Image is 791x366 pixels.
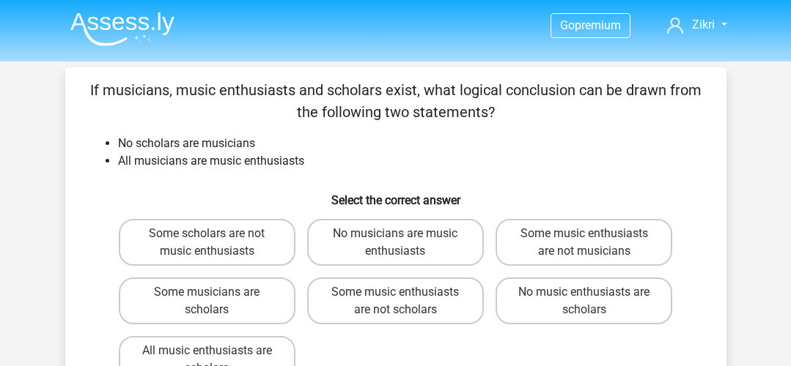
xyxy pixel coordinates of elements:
[89,182,703,207] h6: Select the correct answer
[496,219,672,266] label: Some music enthusiasts are not musicians
[307,219,484,266] label: No musicians are music enthusiasts
[119,219,295,266] label: Some scholars are not music enthusiasts
[89,79,703,123] p: If musicians, music enthusiasts and scholars exist, what logical conclusion can be drawn from the...
[575,18,621,32] span: premium
[692,18,715,31] span: Zikri
[119,277,295,324] label: Some musicians are scholars
[661,16,732,34] a: Zikri
[307,277,484,324] label: Some music enthusiasts are not scholars
[118,135,703,152] li: No scholars are musicians
[551,15,630,35] a: Gopremium
[118,152,703,170] li: All musicians are music enthusiasts
[70,12,174,46] img: Assessly
[560,18,575,32] span: Go
[496,277,672,324] label: No music enthusiasts are scholars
